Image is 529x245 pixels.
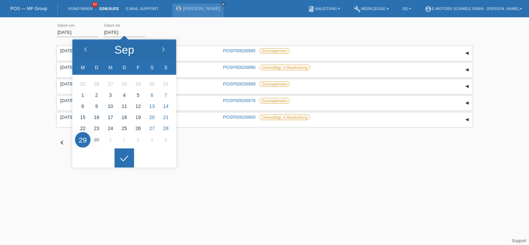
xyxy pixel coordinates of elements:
div: auf-/zuklappen [462,81,472,92]
i: book [308,6,315,12]
a: account_circleE-Motors Schweiz GmbH - [PERSON_NAME] ▾ [421,7,526,11]
label: Zurückgetreten [259,48,290,54]
span: 59 [92,2,98,8]
a: [PERSON_NAME] [183,6,220,11]
a: POSP00026995 [223,48,255,53]
div: auf-/zuklappen [462,65,472,75]
label: Zurückgetreten [259,81,290,87]
div: auf-/zuklappen [462,48,472,58]
div: [DATE] [60,98,88,103]
div: auf-/zuklappen [462,98,472,108]
div: Sep [115,44,134,55]
a: Support [512,238,526,243]
a: Kund*innen [65,7,96,11]
a: POSP00026990 [223,65,255,70]
a: POS — MF Group [10,6,47,11]
label: Unbestätigt, in Bearbeitung [259,65,310,70]
div: [DATE] [60,115,88,120]
label: Zurückgetreten [259,98,290,103]
i: account_circle [425,6,432,12]
label: Unbestätigt, in Bearbeitung [259,115,310,120]
a: POSP00026989 [223,81,255,87]
div: auf-/zuklappen [462,115,472,125]
div: [DATE] [60,48,88,53]
i: build [354,6,361,12]
i: close [222,2,225,6]
a: Einkäufe [96,7,122,11]
a: buildWerkzeuge ▾ [350,7,392,11]
a: DE ▾ [399,7,414,11]
div: [DATE] [60,81,88,87]
i: chevron_left [58,138,66,147]
div: 1 [71,137,82,148]
a: bookAnleitung ▾ [304,7,343,11]
a: E-Mail Support [123,7,162,11]
a: close [221,2,226,7]
a: POSP00026978 [223,98,255,103]
div: [DATE] [60,65,88,70]
a: POSP00026900 [223,115,255,120]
